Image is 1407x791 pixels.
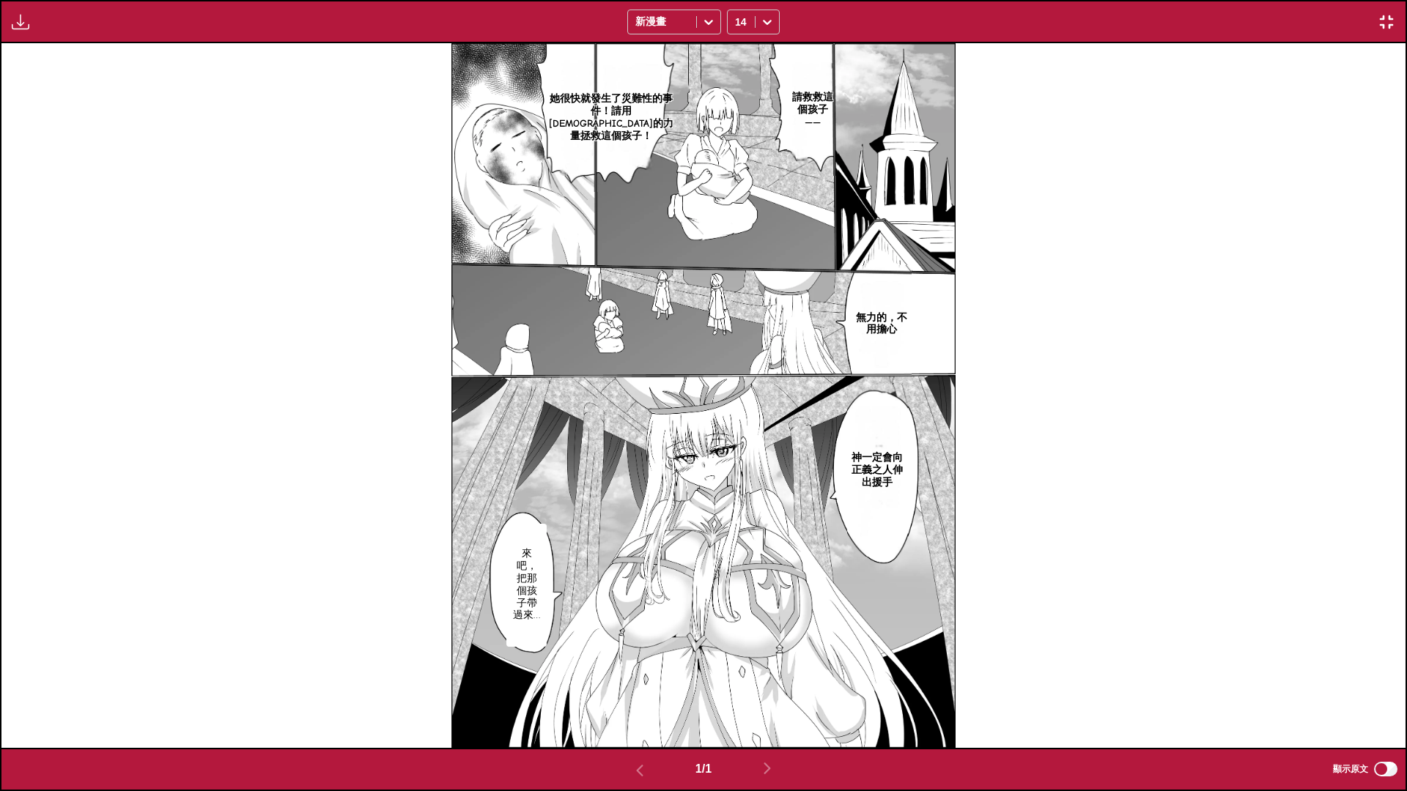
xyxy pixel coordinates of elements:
[513,547,540,621] font: 來吧，把那個孩子帶過來…
[1333,764,1368,774] font: 顯示原文
[1374,762,1397,776] input: 顯示原文
[12,13,29,31] img: 下載翻譯後的圖片
[705,762,712,775] font: 1
[549,92,673,141] font: 她很快就發生了災難性的事件！請用[DEMOGRAPHIC_DATA]的力量拯救這個孩子！
[451,43,955,748] img: 漫畫面板
[852,451,903,489] font: 神一定會向正義之人伸出援手
[702,762,705,775] font: /
[792,91,833,128] font: 請救救這個孩子——
[631,762,649,779] img: 上一頁
[856,311,907,336] font: 無力的，不用擔心
[695,762,702,775] font: 1
[758,760,776,777] img: 下一頁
